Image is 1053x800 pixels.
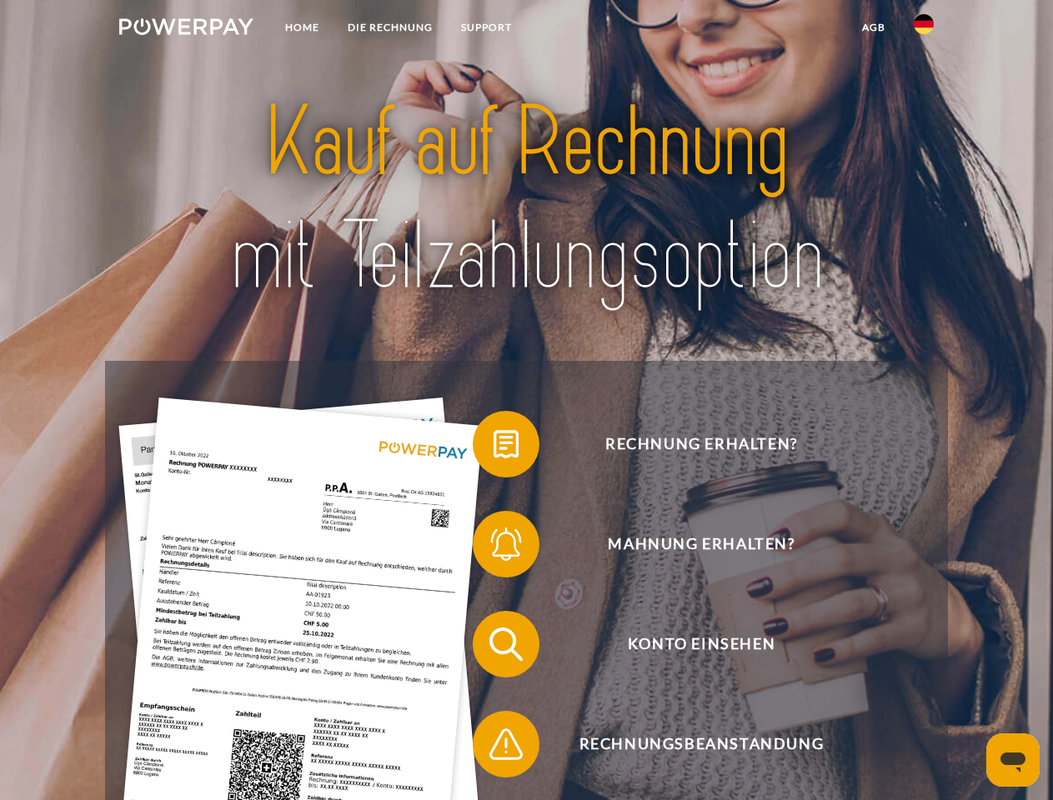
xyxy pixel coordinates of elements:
span: Rechnung erhalten? [497,411,905,477]
button: Rechnung erhalten? [473,411,906,477]
img: title-powerpay_de.svg [159,80,894,319]
a: DIE RECHNUNG [333,12,447,42]
img: qb_warning.svg [485,723,527,765]
img: logo-powerpay-white.svg [119,18,253,35]
img: qb_bill.svg [485,423,527,465]
a: agb [848,12,900,42]
button: Rechnungsbeanstandung [473,711,906,777]
a: SUPPORT [447,12,526,42]
span: Mahnung erhalten? [497,511,905,577]
button: Konto einsehen [473,611,906,677]
img: qb_bell.svg [485,523,527,565]
img: qb_search.svg [485,623,527,665]
a: Home [271,12,333,42]
span: Konto einsehen [497,611,905,677]
button: Mahnung erhalten? [473,511,906,577]
img: de [914,14,934,34]
span: Rechnungsbeanstandung [497,711,905,777]
iframe: Schaltfläche zum Öffnen des Messaging-Fensters [986,733,1040,787]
